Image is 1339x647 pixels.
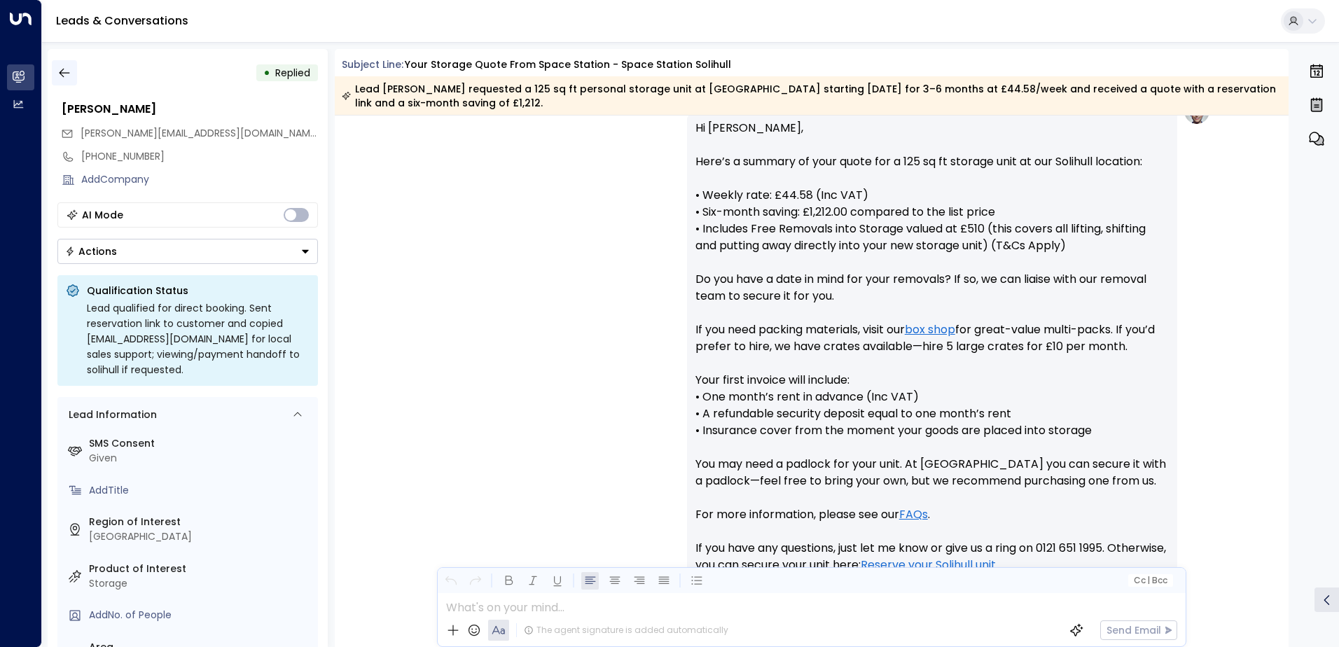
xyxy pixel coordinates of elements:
[81,149,318,164] div: [PHONE_NUMBER]
[89,483,312,498] div: AddTitle
[87,284,310,298] p: Qualification Status
[82,208,123,222] div: AI Mode
[466,572,484,590] button: Redo
[65,245,117,258] div: Actions
[89,515,312,529] label: Region of Interest
[57,239,318,264] button: Actions
[342,57,403,71] span: Subject Line:
[1133,576,1167,585] span: Cc Bcc
[524,624,728,636] div: The agent signature is added automatically
[81,172,318,187] div: AddCompany
[1147,576,1150,585] span: |
[442,572,459,590] button: Undo
[89,451,312,466] div: Given
[861,557,996,573] a: Reserve your Solihull unit
[57,239,318,264] div: Button group with a nested menu
[695,120,1169,624] p: Hi [PERSON_NAME], Here’s a summary of your quote for a 125 sq ft storage unit at our Solihull loc...
[89,436,312,451] label: SMS Consent
[263,60,270,85] div: •
[81,126,318,141] span: l.waldron@yahoo.co.uk
[81,126,319,140] span: [PERSON_NAME][EMAIL_ADDRESS][DOMAIN_NAME]
[1128,574,1172,587] button: Cc|Bcc
[56,13,188,29] a: Leads & Conversations
[62,101,318,118] div: [PERSON_NAME]
[64,408,157,422] div: Lead Information
[87,300,310,377] div: Lead qualified for direct booking. Sent reservation link to customer and copied [EMAIL_ADDRESS][D...
[89,608,312,622] div: AddNo. of People
[899,506,928,523] a: FAQs
[89,576,312,591] div: Storage
[342,82,1281,110] div: Lead [PERSON_NAME] requested a 125 sq ft personal storage unit at [GEOGRAPHIC_DATA] starting [DAT...
[905,321,955,338] a: box shop
[89,529,312,544] div: [GEOGRAPHIC_DATA]
[405,57,731,72] div: Your storage quote from Space Station - Space Station Solihull
[275,66,310,80] span: Replied
[89,562,312,576] label: Product of Interest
